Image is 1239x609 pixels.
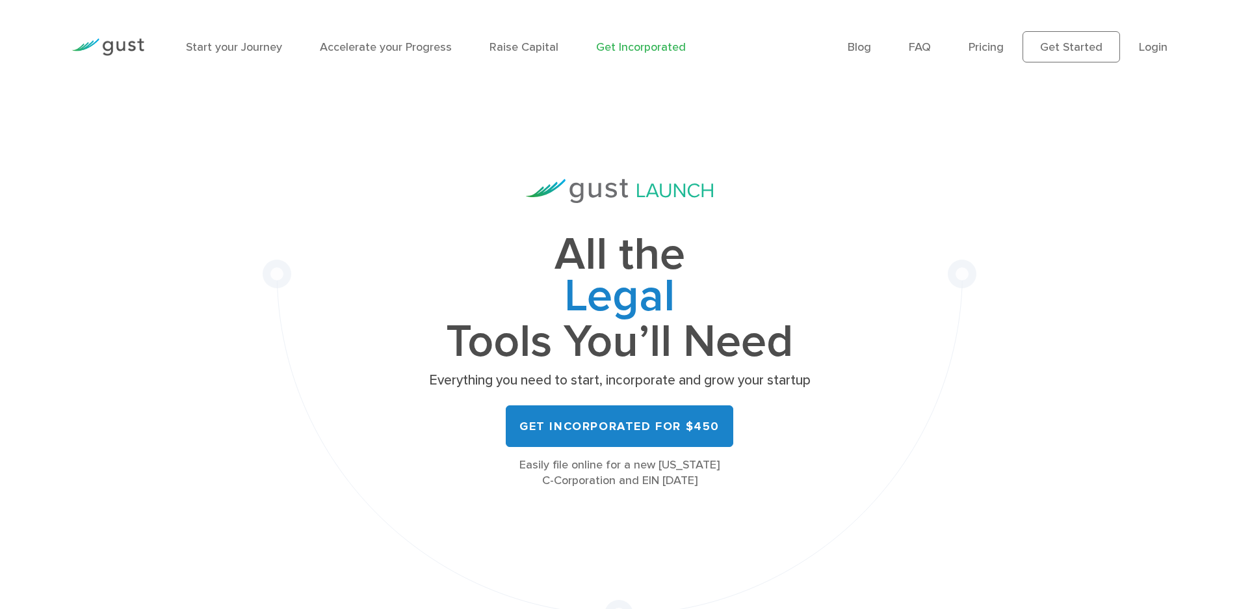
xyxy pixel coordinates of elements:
[1139,40,1167,54] a: Login
[320,40,452,54] a: Accelerate your Progress
[72,38,144,56] img: Gust Logo
[424,276,815,321] span: Legal
[489,40,558,54] a: Raise Capital
[596,40,686,54] a: Get Incorporated
[848,40,871,54] a: Blog
[526,179,713,203] img: Gust Launch Logo
[424,372,815,390] p: Everything you need to start, incorporate and grow your startup
[424,234,815,362] h1: All the Tools You’ll Need
[1023,31,1120,62] a: Get Started
[969,40,1004,54] a: Pricing
[186,40,282,54] a: Start your Journey
[506,405,733,447] a: Get Incorporated for $450
[424,457,815,489] div: Easily file online for a new [US_STATE] C-Corporation and EIN [DATE]
[909,40,931,54] a: FAQ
